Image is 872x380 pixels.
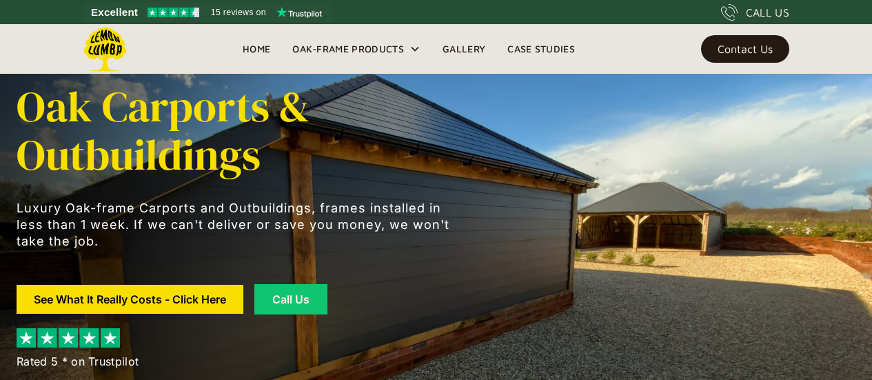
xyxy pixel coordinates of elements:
[17,83,458,179] h1: Oak Carports & Outbuildings
[701,35,789,63] a: Contact Us
[254,284,327,314] a: Call Us
[211,4,266,21] span: 15 reviews on
[746,4,789,21] div: CALL US
[17,353,139,370] div: Rated 5 * on Trustpilot
[17,200,458,250] p: Luxury Oak-frame Carports and Outbuildings, frames installed in less than 1 week. If we can't del...
[721,4,789,21] a: CALL US
[17,285,243,314] a: See What It Really Costs - Click Here
[292,41,404,57] div: Oak-Frame Products
[281,24,432,74] div: Oak-Frame Products
[718,44,773,54] div: Contact Us
[148,8,199,17] img: Trustpilot 4.5 stars
[232,39,281,59] a: Home
[91,4,138,21] span: Excellent
[276,7,322,18] img: Trustpilot logo
[496,39,586,59] a: Case Studies
[272,294,310,305] div: Call Us
[83,3,332,22] a: See Lemon Lumba reviews on Trustpilot
[432,39,496,59] a: Gallery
